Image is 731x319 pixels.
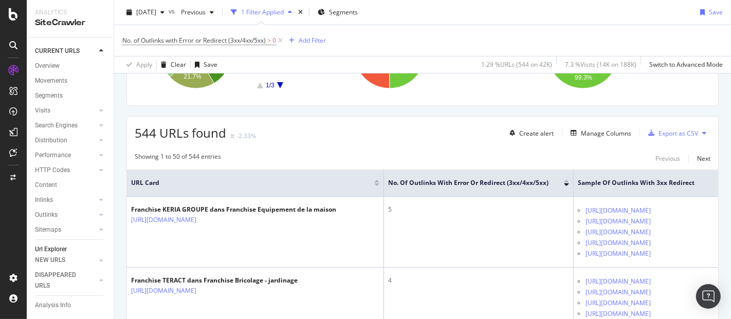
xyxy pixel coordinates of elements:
[35,300,106,311] a: Analysis Info
[709,8,723,16] div: Save
[645,57,723,73] button: Switch to Advanced Mode
[35,135,96,146] a: Distribution
[136,60,152,69] div: Apply
[329,8,358,16] span: Segments
[35,270,96,291] a: DISAPPEARED URLS
[566,127,631,139] button: Manage Columns
[177,8,206,16] span: Previous
[35,76,106,86] a: Movements
[266,82,275,89] text: 1/3
[505,125,554,141] button: Create alert
[586,287,651,297] a: [URL][DOMAIN_NAME]
[35,150,71,161] div: Performance
[581,129,631,138] div: Manage Columns
[35,61,106,71] a: Overview
[35,120,96,131] a: Search Engines
[644,125,698,141] button: Export as CSV
[267,36,271,45] span: >
[388,205,569,214] div: 5
[35,180,57,191] div: Content
[35,195,53,205] div: Inlinks
[241,8,284,16] div: 1 Filter Applied
[586,238,651,248] a: [URL][DOMAIN_NAME]
[35,105,50,116] div: Visits
[697,152,710,164] button: Next
[575,74,592,81] text: 99.3%
[272,33,276,48] span: 0
[35,244,106,255] a: Url Explorer
[296,7,305,17] div: times
[131,178,372,187] span: URL Card
[586,276,651,287] a: [URL][DOMAIN_NAME]
[586,249,651,259] a: [URL][DOMAIN_NAME]
[35,270,87,291] div: DISAPPEARED URLS
[659,129,698,138] div: Export as CSV
[35,224,96,235] a: Sitemaps
[388,276,569,285] div: 4
[35,244,67,255] div: Url Explorer
[230,135,234,138] img: Equal
[35,165,70,176] div: HTTP Codes
[35,210,58,220] div: Outlinks
[522,8,707,98] div: A chart.
[236,132,256,140] div: -2.33%
[35,46,80,57] div: CURRENT URLS
[655,152,680,164] button: Previous
[586,205,651,216] a: [URL][DOMAIN_NAME]
[35,150,96,161] a: Performance
[35,210,96,220] a: Outlinks
[519,129,554,138] div: Create alert
[697,154,710,163] div: Next
[131,286,196,296] a: [URL][DOMAIN_NAME]
[586,216,651,227] a: [URL][DOMAIN_NAME]
[328,8,514,98] div: A chart.
[35,90,106,101] a: Segments
[35,46,96,57] a: CURRENT URLS
[388,178,549,187] span: No. of Outlinks with Error or Redirect (3xx/4xx/5xx)
[171,60,186,69] div: Clear
[35,300,71,311] div: Analysis Info
[696,4,723,21] button: Save
[122,57,152,73] button: Apply
[136,8,156,16] span: 2025 Oct. 9th
[122,4,169,21] button: [DATE]
[35,17,105,29] div: SiteCrawler
[586,298,651,308] a: [URL][DOMAIN_NAME]
[35,61,60,71] div: Overview
[122,36,266,45] span: No. of Outlinks with Error or Redirect (3xx/4xx/5xx)
[35,195,96,205] a: Inlinks
[191,57,217,73] button: Save
[135,8,320,98] div: A chart.
[481,60,552,69] div: 1.29 % URLs ( 544 on 42K )
[655,154,680,163] div: Previous
[131,205,336,214] div: Franchise KERIA GROUPE dans Franchise Equipement de la maison
[285,34,326,47] button: Add Filter
[157,57,186,73] button: Clear
[35,135,67,146] div: Distribution
[35,120,78,131] div: Search Engines
[35,105,96,116] a: Visits
[35,165,96,176] a: HTTP Codes
[565,60,636,69] div: 7.3 % Visits ( 14K on 188K )
[586,309,651,319] a: [URL][DOMAIN_NAME]
[696,284,721,309] div: Open Intercom Messenger
[227,4,296,21] button: 1 Filter Applied
[204,60,217,69] div: Save
[131,215,196,225] a: [URL][DOMAIN_NAME]
[649,60,723,69] div: Switch to Advanced Mode
[35,76,67,86] div: Movements
[35,90,63,101] div: Segments
[586,227,651,237] a: [URL][DOMAIN_NAME]
[578,178,728,187] span: Sample of Outlinks with 3xx Redirect
[131,276,298,285] div: Franchise TERACT dans Franchise Bricolage - jardinage
[35,255,96,266] a: NEW URLS
[35,255,65,266] div: NEW URLS
[35,224,61,235] div: Sitemaps
[177,4,218,21] button: Previous
[35,8,105,17] div: Analytics
[35,180,106,191] a: Content
[135,152,221,164] div: Showing 1 to 50 of 544 entries
[299,36,326,45] div: Add Filter
[314,4,362,21] button: Segments
[169,7,177,15] span: vs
